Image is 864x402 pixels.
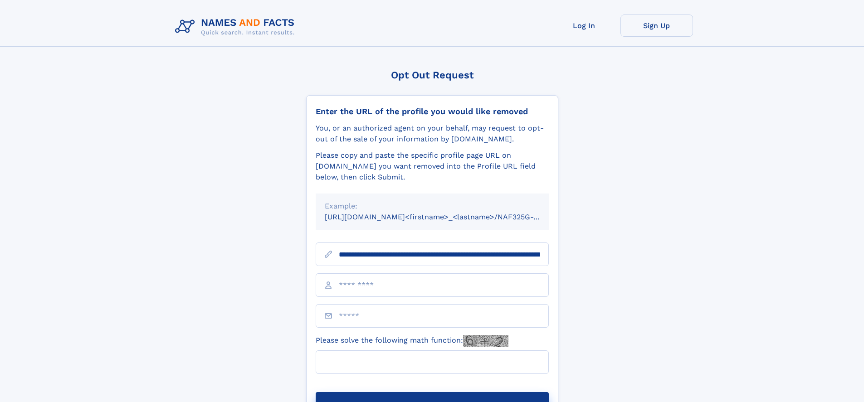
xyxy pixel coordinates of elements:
[316,335,508,347] label: Please solve the following math function:
[316,150,549,183] div: Please copy and paste the specific profile page URL on [DOMAIN_NAME] you want removed into the Pr...
[325,213,566,221] small: [URL][DOMAIN_NAME]<firstname>_<lastname>/NAF325G-xxxxxxxx
[325,201,540,212] div: Example:
[620,15,693,37] a: Sign Up
[306,69,558,81] div: Opt Out Request
[171,15,302,39] img: Logo Names and Facts
[548,15,620,37] a: Log In
[316,123,549,145] div: You, or an authorized agent on your behalf, may request to opt-out of the sale of your informatio...
[316,107,549,116] div: Enter the URL of the profile you would like removed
